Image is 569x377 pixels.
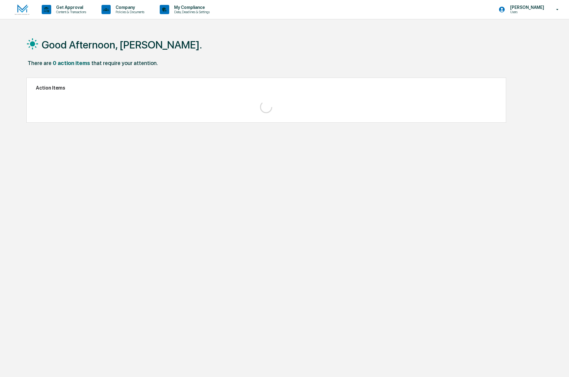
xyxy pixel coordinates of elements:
[42,39,202,51] h1: Good Afternoon, [PERSON_NAME].
[111,5,147,10] p: Company
[169,5,213,10] p: My Compliance
[111,10,147,14] p: Policies & Documents
[51,5,89,10] p: Get Approval
[505,5,547,10] p: [PERSON_NAME]
[15,4,29,15] img: logo
[169,10,213,14] p: Data, Deadlines & Settings
[91,60,158,66] div: that require your attention.
[28,60,52,66] div: There are
[505,10,547,14] p: Users
[53,60,90,66] div: 0 action items
[36,85,497,91] h2: Action Items
[51,10,89,14] p: Content & Transactions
